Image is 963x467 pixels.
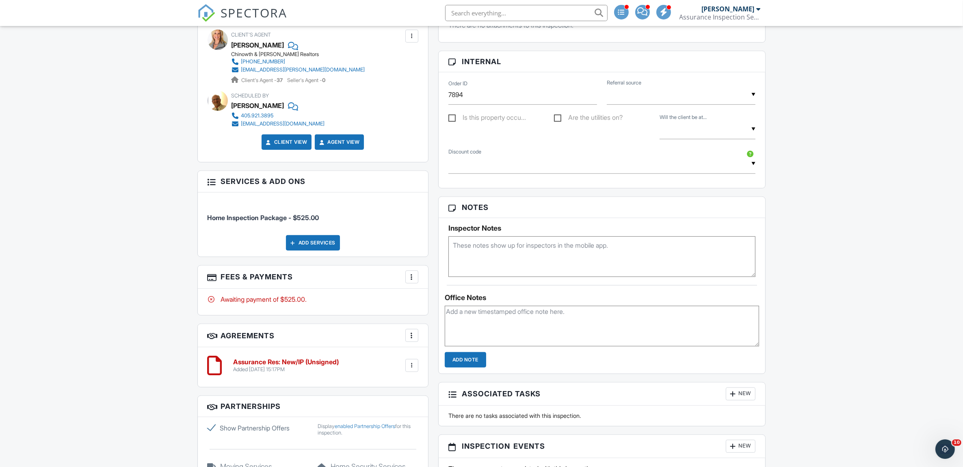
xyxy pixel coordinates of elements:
span: Associated Tasks [462,388,541,399]
div: [PERSON_NAME] [232,99,284,112]
h3: Partnerships [198,396,428,417]
div: [EMAIL_ADDRESS][DOMAIN_NAME] [241,121,325,127]
span: Client's Agent - [242,77,284,83]
h3: Agreements [198,324,428,347]
div: Added [DATE] 15:17PM [234,366,339,373]
div: Add Services [286,235,340,251]
strong: 37 [277,77,283,83]
span: Home Inspection Package - $525.00 [208,214,319,222]
h3: Fees & Payments [198,266,428,289]
a: [PERSON_NAME] [232,39,284,51]
a: Agent View [318,138,359,146]
span: SPECTORA [221,4,288,21]
img: The Best Home Inspection Software - Spectora [197,4,215,22]
span: Scheduled By [232,93,269,99]
a: [EMAIL_ADDRESS][DOMAIN_NAME] [232,120,325,128]
div: 405.921.3895 [241,112,274,119]
div: Display for this inspection. [318,423,418,436]
div: [PERSON_NAME] [702,5,755,13]
input: Search everything... [445,5,608,21]
label: Discount code [448,148,481,156]
label: Will the client be attending? [660,114,707,121]
div: New [726,440,755,453]
div: Awaiting payment of $525.00. [208,295,418,304]
span: Events [513,441,545,452]
div: [EMAIL_ADDRESS][PERSON_NAME][DOMAIN_NAME] [241,67,365,73]
div: Chinowth & [PERSON_NAME] Realtors [232,51,372,58]
span: Seller's Agent - [288,77,326,83]
label: Is this property occupied? [448,114,526,124]
a: enabled Partnership Offers [335,423,395,429]
iframe: Intercom live chat [935,439,955,459]
h3: Notes [439,197,766,218]
li: Service: Home Inspection Package [208,199,418,229]
span: Inspection [462,441,510,452]
a: 405.921.3895 [232,112,325,120]
h3: Internal [439,51,766,72]
h6: Assurance Res: New/IP (Unsigned) [234,359,339,366]
a: Client View [264,138,307,146]
a: [PHONE_NUMBER] [232,58,365,66]
div: Office Notes [445,294,760,302]
a: Assurance Res: New/IP (Unsigned) Added [DATE] 15:17PM [234,359,339,373]
h5: Inspector Notes [448,224,756,232]
strong: 0 [322,77,326,83]
span: Client's Agent [232,32,271,38]
label: Referral source [607,79,641,86]
label: Are the utilities on? [554,114,623,124]
div: New [726,387,755,400]
div: There are no tasks associated with this inspection. [444,412,761,420]
a: SPECTORA [197,11,288,28]
div: Assurance Inspection Services LLC [680,13,761,21]
a: [EMAIL_ADDRESS][PERSON_NAME][DOMAIN_NAME] [232,66,365,74]
h3: Services & Add ons [198,171,428,192]
input: Add Note [445,352,486,368]
div: [PHONE_NUMBER] [241,58,286,65]
span: 10 [952,439,961,446]
label: Order ID [448,80,467,87]
label: Show Partnership Offers [208,423,308,433]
